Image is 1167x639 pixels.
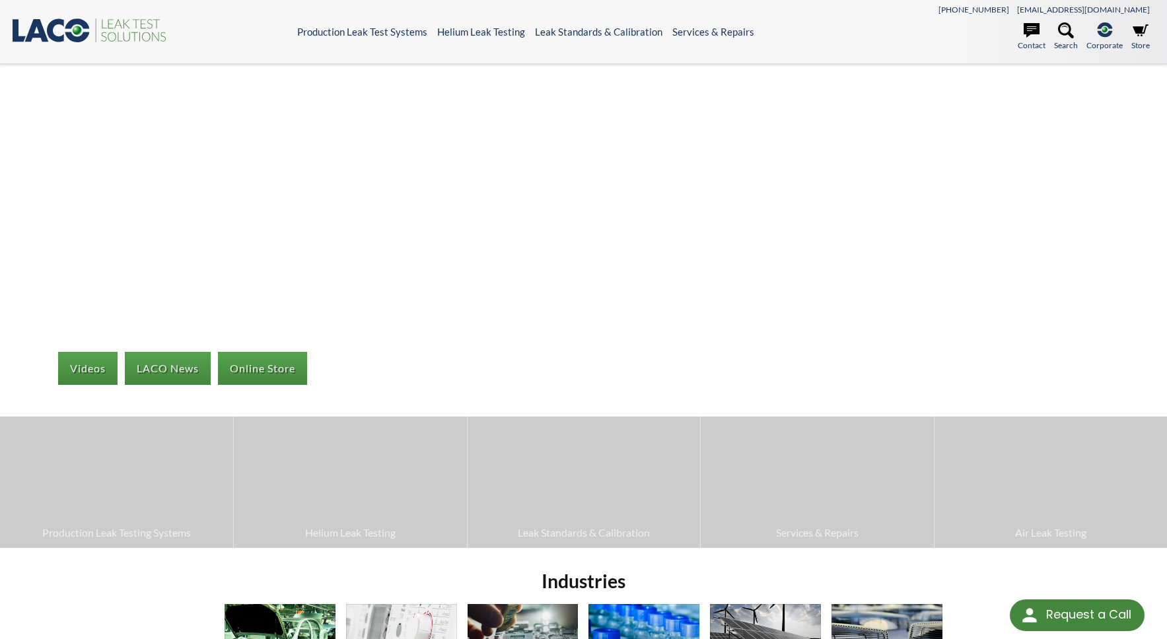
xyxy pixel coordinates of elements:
[297,26,427,38] a: Production Leak Test Systems
[219,569,948,593] h2: Industries
[468,417,700,547] a: Leak Standards & Calibration
[1054,22,1078,51] a: Search
[707,524,927,541] span: Services & Repairs
[935,417,1167,547] a: Air Leak Testing
[1086,39,1123,51] span: Corporate
[1010,599,1145,631] div: Request a Call
[474,524,693,541] span: Leak Standards & Calibration
[1046,599,1131,630] div: Request a Call
[938,5,1009,15] a: [PHONE_NUMBER]
[1131,22,1150,51] a: Store
[234,417,466,547] a: Helium Leak Testing
[535,26,662,38] a: Leak Standards & Calibration
[1019,605,1040,626] img: round button
[218,352,307,385] a: Online Store
[1017,5,1150,15] a: [EMAIL_ADDRESS][DOMAIN_NAME]
[7,524,227,541] span: Production Leak Testing Systems
[672,26,754,38] a: Services & Repairs
[125,352,211,385] a: LACO News
[437,26,525,38] a: Helium Leak Testing
[240,524,460,541] span: Helium Leak Testing
[701,417,933,547] a: Services & Repairs
[58,352,118,385] a: Videos
[1018,22,1045,51] a: Contact
[941,524,1160,541] span: Air Leak Testing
